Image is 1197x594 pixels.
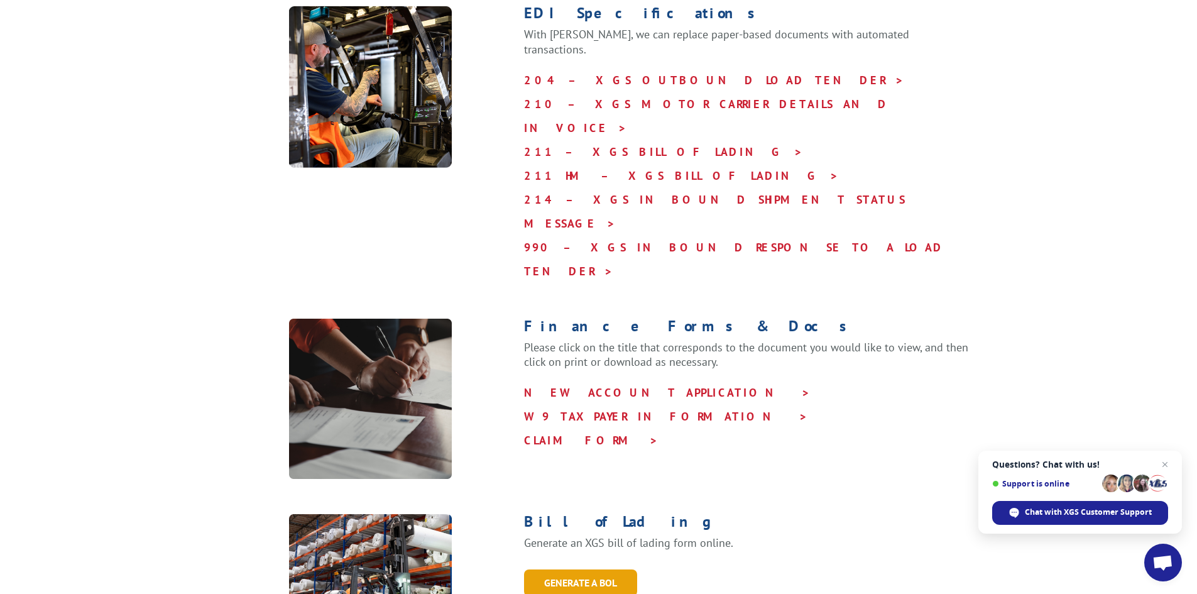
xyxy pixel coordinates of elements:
span: Close chat [1157,457,1172,472]
a: 214 – XGS INBOUND SHIPMENT STATUS MESSAGE > [524,192,905,231]
h1: EDI Specifications [524,6,971,27]
a: NEW ACCOUNT APPLICATION > [524,385,811,400]
img: XpressGlobalSystems_Resources_EDI [289,6,452,168]
span: Questions? Chat with us! [992,459,1168,470]
a: CLAIM FORM > [524,433,659,448]
div: Chat with XGS Customer Support [992,501,1168,525]
p: With [PERSON_NAME], we can replace paper-based documents with automated transactions. [524,27,971,69]
a: W9 TAXPAYER INFORMATION > [524,409,808,424]
div: Open chat [1144,544,1182,581]
img: paper-and-people@3x [289,319,452,480]
a: 204 – XGS OUTBOUND LOAD TENDER > [524,73,904,87]
span: Support is online [992,479,1098,488]
p: Please click on the title that corresponds to the document you would like to view, and then click... [524,340,971,382]
a: 211 HM – XGS BILL OF LADING > [524,168,839,183]
h1: Finance Forms & Docs [524,319,971,340]
a: 990 – XGS INBOUND RESPONSE TO A LOAD TENDER > [524,240,944,278]
span: Chat with XGS Customer Support [1025,507,1152,518]
h1: Bill of Lading [524,514,971,536]
p: Generate an XGS bill of lading form online. [524,536,971,551]
a: 211 – XGS BILL OF LADING > [524,145,803,159]
a: 210 – XGS MOTOR CARRIER DETAILS AND INVOICE > [524,97,888,135]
